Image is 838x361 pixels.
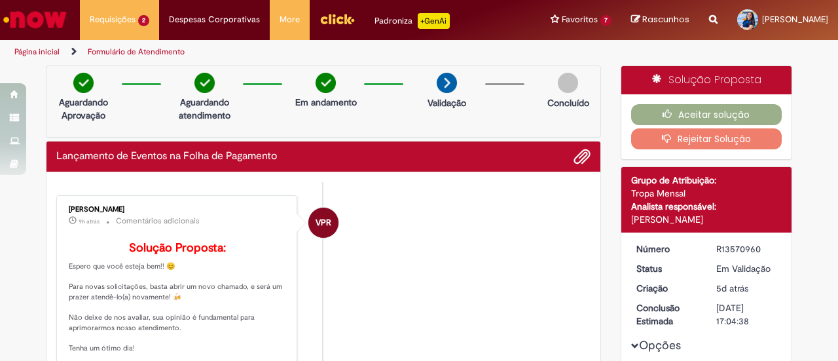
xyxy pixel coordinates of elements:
[631,104,782,125] button: Aceitar solução
[138,15,149,26] span: 2
[52,96,115,122] p: Aguardando Aprovação
[418,13,450,29] p: +GenAi
[716,282,777,295] div: 26/09/2025 14:51:24
[600,15,611,26] span: 7
[14,47,60,57] a: Página inicial
[631,187,782,200] div: Tropa Mensal
[762,14,828,25] span: [PERSON_NAME]
[129,240,226,256] b: Solução Proposta:
[56,151,277,162] h2: Lançamento de Eventos na Folha de Pagamento Histórico de tíquete
[621,66,792,94] div: Solução Proposta
[627,242,707,256] dt: Número
[169,13,260,26] span: Despesas Corporativas
[116,216,200,227] small: Comentários adicionais
[627,301,707,328] dt: Conclusão Estimada
[716,262,777,275] div: Em Validação
[558,73,578,93] img: img-circle-grey.png
[10,40,549,64] ul: Trilhas de página
[627,282,707,295] dt: Criação
[69,206,287,214] div: [PERSON_NAME]
[631,128,782,149] button: Rejeitar Solução
[79,218,100,225] span: 9h atrás
[295,96,357,109] p: Em andamento
[437,73,457,93] img: arrow-next.png
[69,242,287,354] p: Espero que você esteja bem!! 😊 Para novas solicitações, basta abrir um novo chamado, e será um pr...
[194,73,215,93] img: check-circle-green.png
[631,174,782,187] div: Grupo de Atribuição:
[308,208,338,238] div: Vanessa Paiva Ribeiro
[631,14,689,26] a: Rascunhos
[73,73,94,93] img: check-circle-green.png
[316,207,331,238] span: VPR
[716,301,777,328] div: [DATE] 17:04:38
[428,96,466,109] p: Validação
[280,13,300,26] span: More
[319,9,355,29] img: click_logo_yellow_360x200.png
[574,148,591,165] button: Adicionar anexos
[562,13,598,26] span: Favoritos
[90,13,136,26] span: Requisições
[173,96,236,122] p: Aguardando atendimento
[716,242,777,256] div: R13570960
[716,282,748,294] span: 5d atrás
[1,7,69,33] img: ServiceNow
[642,13,689,26] span: Rascunhos
[374,13,450,29] div: Padroniza
[631,200,782,213] div: Analista responsável:
[316,73,336,93] img: check-circle-green.png
[88,47,185,57] a: Formulário de Atendimento
[79,218,100,225] time: 30/09/2025 08:36:55
[547,96,589,109] p: Concluído
[716,282,748,294] time: 26/09/2025 14:51:24
[627,262,707,275] dt: Status
[631,213,782,226] div: [PERSON_NAME]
